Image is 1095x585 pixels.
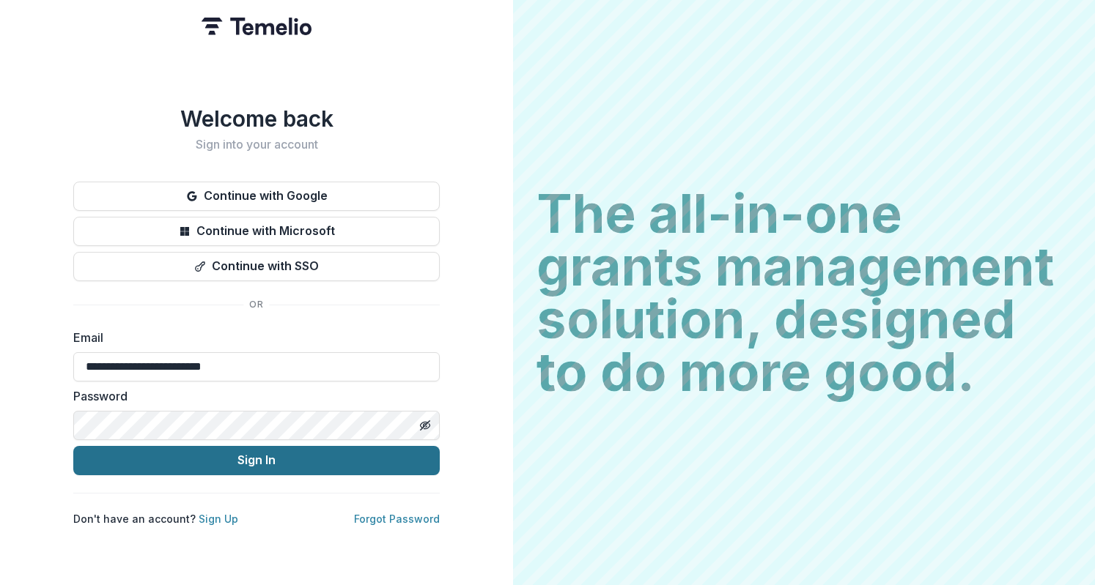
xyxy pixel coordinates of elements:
[202,18,311,35] img: Temelio
[73,138,440,152] h2: Sign into your account
[73,329,431,346] label: Email
[73,387,431,405] label: Password
[199,513,238,525] a: Sign Up
[73,182,440,211] button: Continue with Google
[354,513,440,525] a: Forgot Password
[413,414,437,437] button: Toggle password visibility
[73,511,238,526] p: Don't have an account?
[73,446,440,475] button: Sign In
[73,105,440,132] h1: Welcome back
[73,217,440,246] button: Continue with Microsoft
[73,252,440,281] button: Continue with SSO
